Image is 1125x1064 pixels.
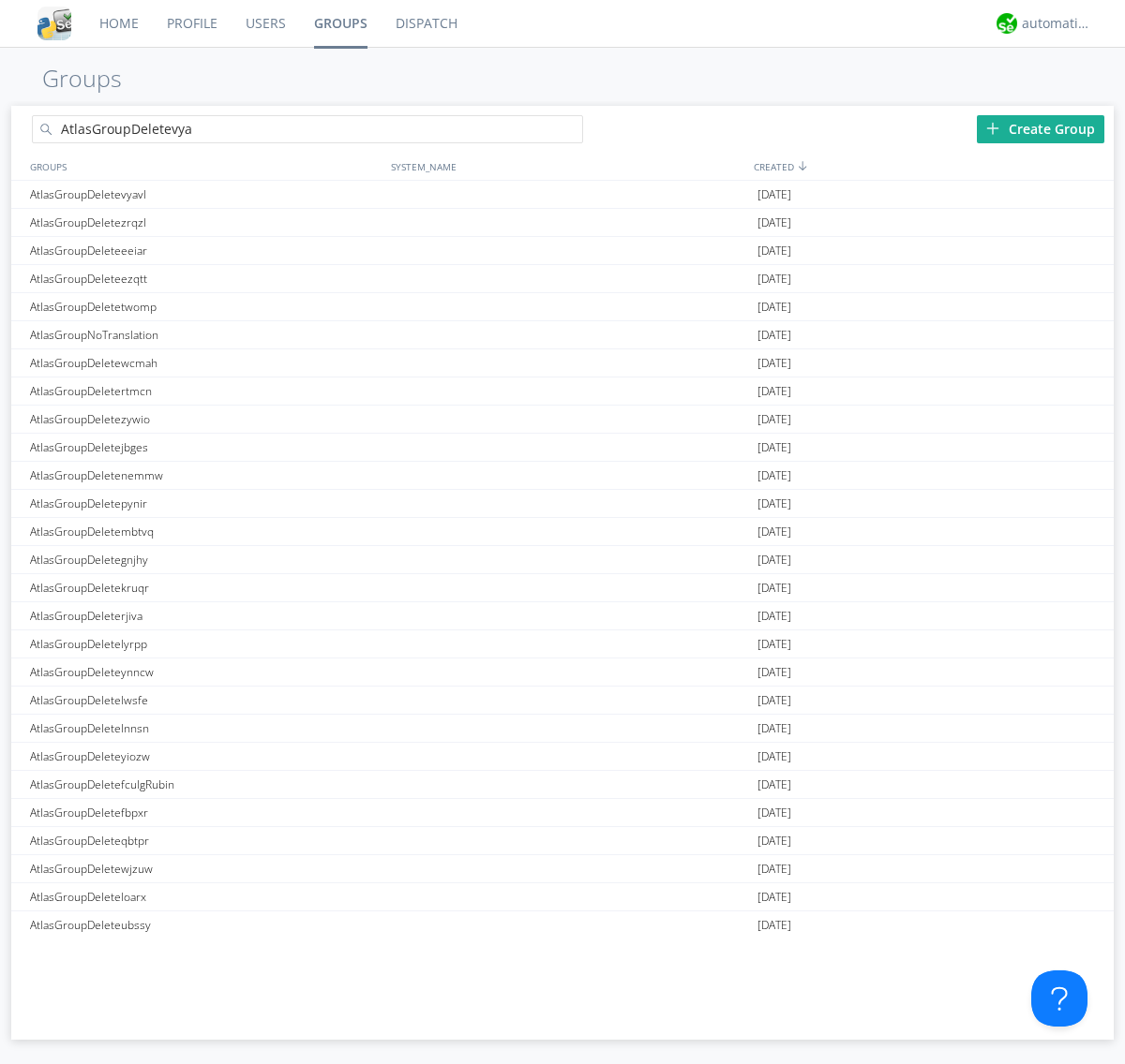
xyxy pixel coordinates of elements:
a: AtlasGroupDeletezywio[DATE] [11,406,1114,434]
a: AtlasGroupDeletenemmw[DATE] [11,462,1114,490]
div: AtlasGroupDeletefbpxr [25,799,386,826]
span: [DATE] [757,911,791,939]
span: [DATE] [757,658,791,687]
span: [DATE] [757,827,791,855]
iframe: Toggle Customer Support [1031,970,1087,1027]
span: [DATE] [757,574,791,602]
div: AtlasGroupDeletegnjhy [25,546,386,573]
span: [DATE] [757,293,791,321]
span: [DATE] [757,349,791,377]
div: AtlasGroupDeletepynir [25,490,386,517]
div: AtlasGroupDeletezywio [25,406,386,433]
a: AtlasGroupDeletevyavl[DATE] [11,181,1114,209]
span: [DATE] [757,462,791,490]
input: Search groups [32,115,583,143]
span: [DATE] [757,883,791,911]
div: AtlasGroupDeletekruqr [25,574,386,601]
a: AtlasGroupDeletezrqzl[DATE] [11,209,1114,237]
span: [DATE] [757,237,791,265]
div: AtlasGroupDeletelyrpp [25,630,386,658]
a: AtlasGroupDeletelnnsn[DATE] [11,715,1114,743]
a: AtlasGroupDeleteezqtt[DATE] [11,265,1114,293]
span: [DATE] [757,546,791,574]
span: [DATE] [757,687,791,715]
a: AtlasGroupDeletertmcn[DATE] [11,377,1114,406]
a: AtlasGroupDeletelwsfe[DATE] [11,687,1114,715]
a: AtlasGroupDeleteubssy[DATE] [11,911,1114,939]
span: [DATE] [757,855,791,883]
div: CREATED [749,153,1114,180]
a: AtlasGroupDeleteeeiar[DATE] [11,237,1114,265]
a: AtlasGroupDeleteyiozw[DATE] [11,743,1114,771]
div: AtlasGroupDeleteloarx [25,883,386,910]
div: AtlasGroupDeletenemmw [25,462,386,489]
a: AtlasGroupDeleteynncw[DATE] [11,658,1114,687]
span: [DATE] [757,743,791,771]
div: AtlasGroupDeleteynncw [25,658,386,686]
div: AtlasGroupDeleteezqtt [25,265,386,292]
span: [DATE] [757,181,791,209]
div: AtlasGroupDeleterjiva [25,602,386,629]
img: d2d01cd9b4174d08988066c6d424eccd [997,13,1017,34]
a: AtlasGroupDeletelyrpp[DATE] [11,630,1114,658]
div: AtlasGroupDeletefculgRubin [25,771,386,798]
span: [DATE] [757,715,791,743]
a: AtlasGroupDeleterjiva[DATE] [11,602,1114,630]
img: cddb5a64eb264b2086981ab96f4c1ba7 [37,7,71,40]
a: AtlasGroupDeleteloarx[DATE] [11,883,1114,911]
span: [DATE] [757,518,791,546]
span: [DATE] [757,602,791,630]
span: [DATE] [757,377,791,406]
span: [DATE] [757,321,791,349]
div: AtlasGroupDeletertmcn [25,377,386,405]
a: AtlasGroupDeletefbpxr[DATE] [11,799,1114,827]
div: AtlasGroupDeletevyavl [25,181,386,208]
div: SYSTEM_NAME [386,153,749,180]
div: AtlasGroupDeletejbges [25,434,386,461]
a: AtlasGroupDeleteqbtpr[DATE] [11,827,1114,855]
div: AtlasGroupDeletewjzuw [25,855,386,882]
div: AtlasGroupDeletetwomp [25,293,386,320]
a: AtlasGroupDeletembtvq[DATE] [11,518,1114,546]
span: [DATE] [757,434,791,462]
span: [DATE] [757,490,791,518]
div: AtlasGroupDeletelwsfe [25,687,386,714]
span: [DATE] [757,630,791,658]
a: AtlasGroupDeletepynir[DATE] [11,490,1114,518]
div: AtlasGroupDeleteqbtpr [25,827,386,854]
a: AtlasGroupDeletegnjhy[DATE] [11,546,1114,574]
span: [DATE] [757,771,791,799]
div: automation+atlas [1022,14,1092,33]
div: Create Group [977,115,1104,143]
span: [DATE] [757,265,791,293]
div: AtlasGroupDeletezrqzl [25,209,386,236]
a: AtlasGroupDeletetwomp[DATE] [11,293,1114,321]
a: AtlasGroupDeletejbges[DATE] [11,434,1114,462]
div: AtlasGroupDeleteeeiar [25,237,386,264]
a: AtlasGroupDeletewjzuw[DATE] [11,855,1114,883]
div: AtlasGroupDeletewcmah [25,349,386,377]
img: plus.svg [986,122,999,135]
a: AtlasGroupNoTranslation[DATE] [11,321,1114,349]
a: AtlasGroupDeletekruqr[DATE] [11,574,1114,602]
a: AtlasGroupDeletewcmah[DATE] [11,349,1114,377]
span: [DATE] [757,799,791,827]
div: AtlasGroupNoTranslation [25,321,386,348]
div: AtlasGroupDeleteubssy [25,911,386,938]
a: AtlasGroupDeletefculgRubin[DATE] [11,771,1114,799]
div: AtlasGroupDeleteyiozw [25,743,386,770]
div: GROUPS [25,153,382,180]
span: [DATE] [757,209,791,237]
div: AtlasGroupDeletembtvq [25,518,386,545]
div: AtlasGroupDeletelnnsn [25,715,386,742]
span: [DATE] [757,406,791,434]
